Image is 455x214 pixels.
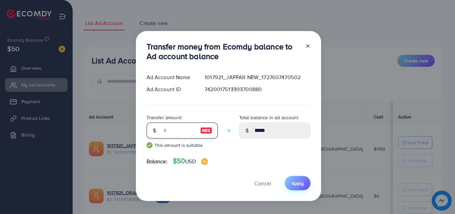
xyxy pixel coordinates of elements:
img: image [200,127,212,135]
img: guide [147,142,153,148]
h3: Transfer money from Ecomdy balance to Ad account balance [147,42,300,61]
button: Apply [285,176,310,190]
div: Ad Account Name [141,73,200,81]
div: 1017921_JAFFAR NEW_1727607470502 [199,73,315,81]
span: Cancel [254,180,271,187]
button: Cancel [246,176,279,190]
div: Ad Account ID [141,85,200,93]
span: Apply [291,180,304,187]
span: USD [185,158,196,165]
label: Transfer amount [147,114,182,121]
h4: $50 [173,157,208,165]
img: image [201,158,208,165]
small: This amount is suitable [147,142,218,149]
span: Balance: [147,158,168,165]
label: Total balance in ad account [239,114,298,121]
div: 7420017513393700880 [199,85,315,93]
